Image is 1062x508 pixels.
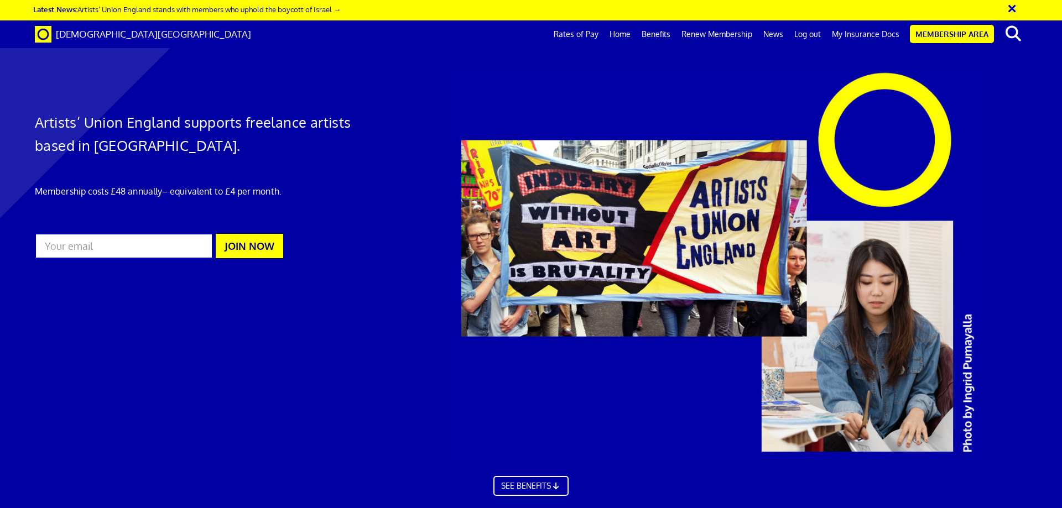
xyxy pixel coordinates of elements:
[27,20,259,48] a: Brand [DEMOGRAPHIC_DATA][GEOGRAPHIC_DATA]
[910,25,994,43] a: Membership Area
[35,185,355,198] p: Membership costs £48 annually – equivalent to £4 per month.
[33,4,341,14] a: Latest News:Artists’ Union England stands with members who uphold the boycott of Israel →
[789,20,826,48] a: Log out
[35,233,213,259] input: Your email
[548,20,604,48] a: Rates of Pay
[493,476,569,496] a: SEE BENEFITS
[676,20,758,48] a: Renew Membership
[604,20,636,48] a: Home
[56,28,251,40] span: [DEMOGRAPHIC_DATA][GEOGRAPHIC_DATA]
[996,22,1030,45] button: search
[33,4,77,14] strong: Latest News:
[636,20,676,48] a: Benefits
[35,111,355,157] h1: Artists’ Union England supports freelance artists based in [GEOGRAPHIC_DATA].
[216,234,283,258] button: JOIN NOW
[826,20,905,48] a: My Insurance Docs
[758,20,789,48] a: News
